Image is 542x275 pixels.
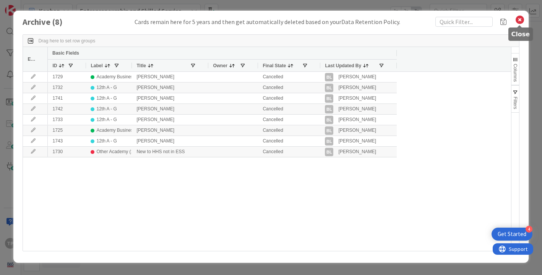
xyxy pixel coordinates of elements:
div: 1732 [48,82,86,93]
div: 12th A - G [96,104,117,114]
div: Cards remain here for 5 years and then get automatically deleted based on your . [135,17,400,26]
span: Support [16,1,35,10]
div: 12th A - G [96,136,117,146]
h1: Archive ( 8 ) [23,17,99,27]
div: Open Get Started checklist, remaining modules: 4 [492,228,532,241]
span: Owner [213,63,227,68]
div: Get Started [498,230,526,238]
span: Label [91,63,102,68]
div: BL [325,137,333,146]
div: Cancelled [258,82,320,93]
div: [PERSON_NAME] [338,115,376,125]
div: BL [325,148,333,156]
div: Academy Business [96,126,135,135]
div: [PERSON_NAME] [132,93,208,104]
div: [PERSON_NAME] [338,94,376,103]
div: 1741 [48,93,86,104]
span: Last Updated By [325,63,361,68]
div: 12th A - G [96,115,117,125]
div: Cancelled [258,125,320,136]
input: Quick Filter... [435,17,493,27]
div: [PERSON_NAME] [338,147,376,157]
div: Cancelled [258,136,320,146]
div: [PERSON_NAME] [132,82,208,93]
span: Drag here to set row groups [38,38,95,44]
div: 1733 [48,115,86,125]
div: [PERSON_NAME] [338,136,376,146]
div: Academy Business [96,72,135,82]
div: 12th A - G [96,83,117,92]
span: Final State [263,63,286,68]
div: [PERSON_NAME] [132,104,208,114]
div: Cancelled [258,147,320,157]
div: [PERSON_NAME] [338,126,376,135]
div: [PERSON_NAME] [338,83,376,92]
div: BL [325,84,333,92]
div: Row Groups [38,38,95,44]
div: 1730 [48,147,86,157]
div: 12th A - G [96,94,117,103]
div: Other Academy (11th - 12th) [96,147,154,157]
div: Cancelled [258,115,320,125]
div: [PERSON_NAME] [132,115,208,125]
div: [PERSON_NAME] [132,136,208,146]
div: 1743 [48,136,86,146]
div: Cancelled [258,93,320,104]
span: Edit [28,57,36,62]
div: BL [325,126,333,135]
div: BL [325,94,333,103]
div: [PERSON_NAME] [132,125,208,136]
span: Title [136,63,146,68]
div: [PERSON_NAME] [338,72,376,82]
h5: Close [511,31,530,38]
div: New to HHS not in ESS [132,147,208,157]
div: [PERSON_NAME] [338,104,376,114]
span: Basic Fields [52,50,79,56]
div: 1742 [48,104,86,114]
span: Filters [513,97,518,109]
div: BL [325,73,333,81]
div: Cancelled [258,104,320,114]
div: 1729 [48,72,86,82]
span: Data Retention Policy [341,18,399,26]
div: 1725 [48,125,86,136]
span: Columns [513,64,518,82]
div: BL [325,105,333,113]
div: [PERSON_NAME] [132,72,208,82]
div: 4 [526,226,532,233]
div: BL [325,116,333,124]
div: Cancelled [258,72,320,82]
span: ID [52,63,57,68]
